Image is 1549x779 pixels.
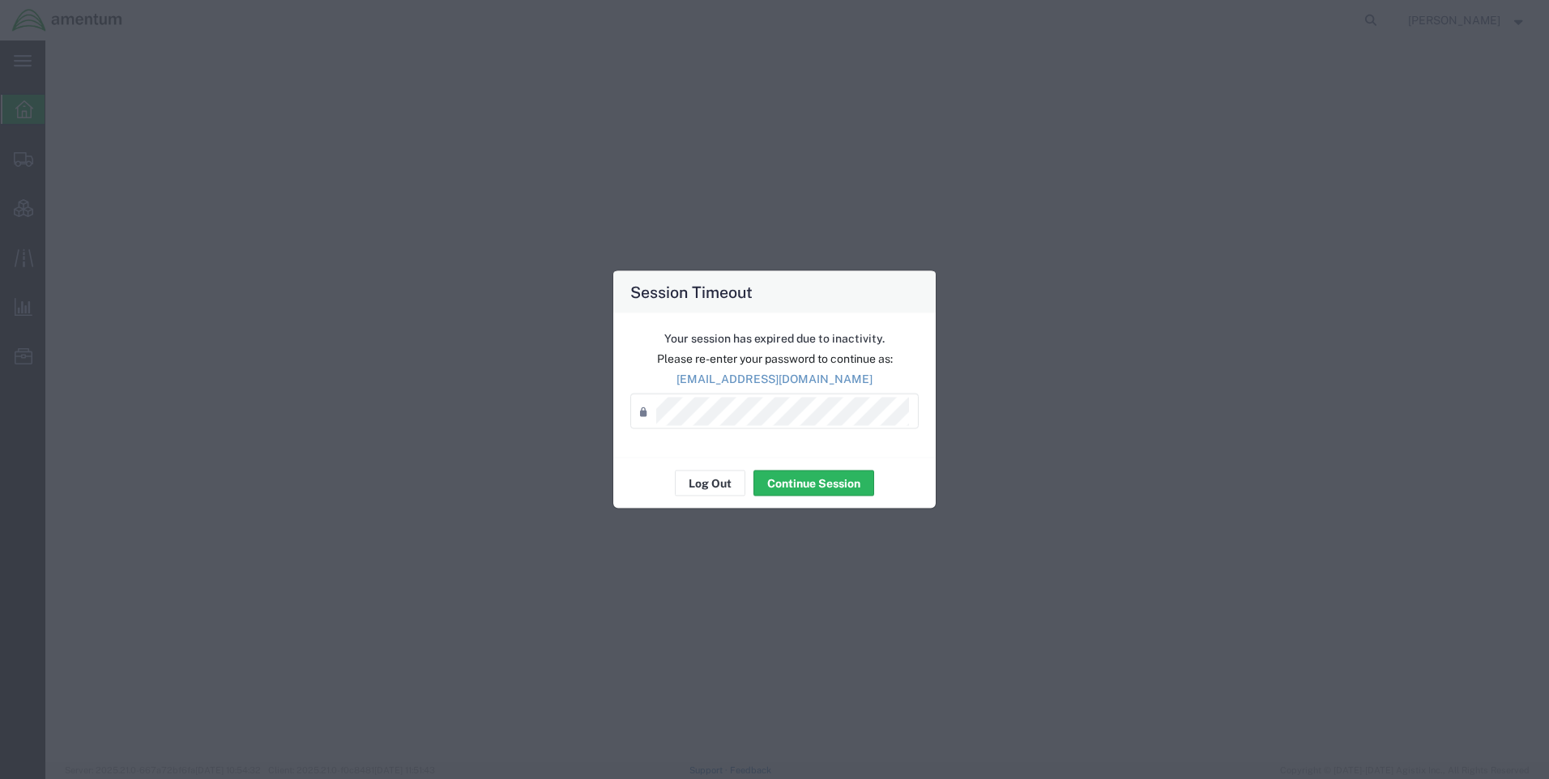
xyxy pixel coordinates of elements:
button: Continue Session [753,470,874,496]
p: Your session has expired due to inactivity. [630,330,919,347]
p: [EMAIL_ADDRESS][DOMAIN_NAME] [630,371,919,388]
button: Log Out [675,470,745,496]
p: Please re-enter your password to continue as: [630,351,919,368]
h4: Session Timeout [630,280,753,304]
